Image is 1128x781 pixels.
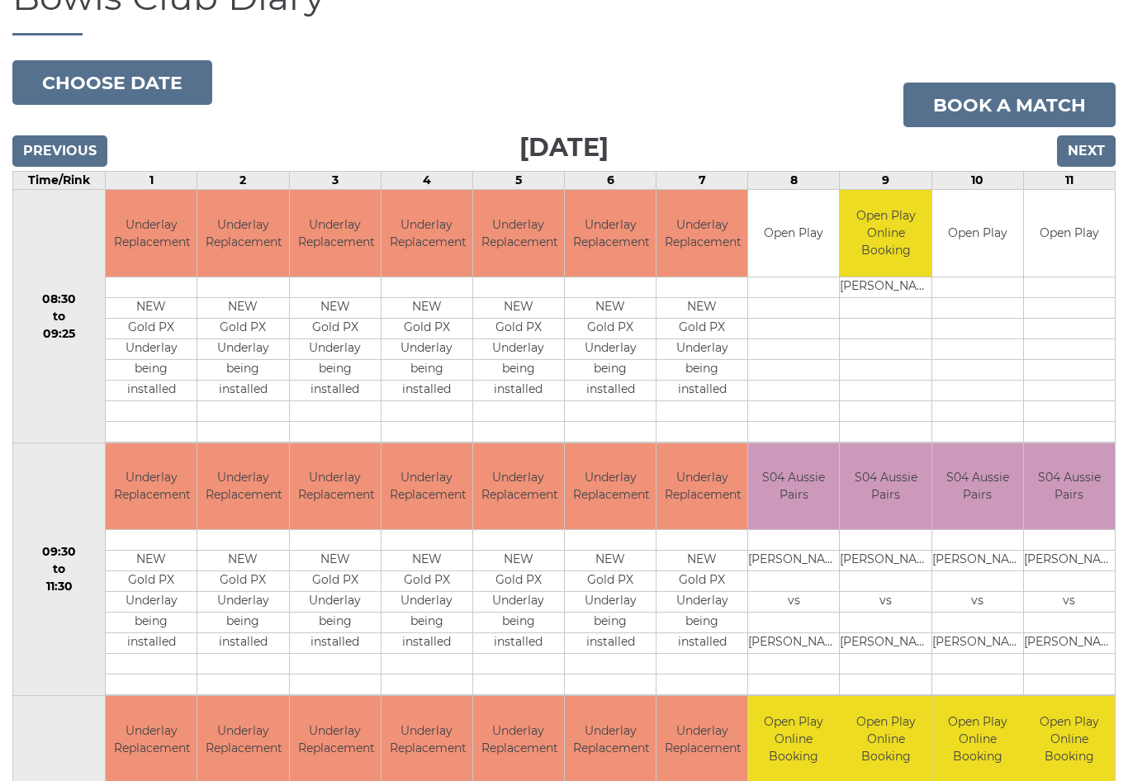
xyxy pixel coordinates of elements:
td: 2 [197,173,289,191]
td: NEW [290,298,381,319]
td: Open Play [932,191,1023,277]
td: NEW [290,551,381,572]
td: installed [290,634,381,655]
td: being [290,613,381,634]
td: Underlay Replacement [565,444,656,531]
td: Underlay [197,339,288,360]
td: NEW [565,551,656,572]
td: Gold PX [565,572,656,593]
td: [PERSON_NAME] [932,634,1023,655]
td: being [656,613,747,634]
input: Previous [12,136,107,168]
td: S04 Aussie Pairs [748,444,839,531]
td: S04 Aussie Pairs [840,444,931,531]
td: Gold PX [290,319,381,339]
td: Gold PX [656,572,747,593]
td: NEW [382,298,472,319]
td: Underlay Replacement [382,444,472,531]
td: NEW [197,551,288,572]
td: Underlay [473,593,564,613]
td: Underlay [473,339,564,360]
td: 10 [931,173,1023,191]
td: [PERSON_NAME] [748,634,839,655]
td: NEW [473,551,564,572]
td: installed [106,634,197,655]
td: [PERSON_NAME] [748,551,839,572]
td: NEW [473,298,564,319]
td: Underlay [106,339,197,360]
td: 8 [748,173,840,191]
td: Underlay Replacement [290,191,381,277]
td: 1 [106,173,197,191]
td: Gold PX [382,572,472,593]
td: NEW [656,298,747,319]
td: Underlay [656,593,747,613]
td: 08:30 to 09:25 [13,191,106,444]
td: vs [932,593,1023,613]
td: Gold PX [473,319,564,339]
td: Underlay [197,593,288,613]
td: NEW [197,298,288,319]
td: Underlay Replacement [656,191,747,277]
td: installed [473,634,564,655]
td: installed [197,634,288,655]
td: installed [473,381,564,401]
td: Open Play [1024,191,1115,277]
td: Open Play [748,191,839,277]
td: NEW [565,298,656,319]
td: Underlay Replacement [565,191,656,277]
td: being [382,613,472,634]
td: Gold PX [473,572,564,593]
td: vs [1024,593,1115,613]
td: Underlay [565,339,656,360]
td: Underlay [290,339,381,360]
td: [PERSON_NAME] [840,634,931,655]
td: Gold PX [656,319,747,339]
td: being [382,360,472,381]
td: 7 [656,173,748,191]
td: vs [840,593,931,613]
td: Underlay [382,339,472,360]
td: installed [106,381,197,401]
td: Gold PX [197,572,288,593]
td: being [565,613,656,634]
td: [PERSON_NAME] [1024,634,1115,655]
td: 3 [289,173,381,191]
td: being [290,360,381,381]
td: 11 [1023,173,1115,191]
td: Underlay Replacement [473,191,564,277]
button: Choose date [12,61,212,106]
td: Underlay Replacement [290,444,381,531]
td: Underlay [290,593,381,613]
td: installed [290,381,381,401]
td: installed [197,381,288,401]
td: NEW [106,298,197,319]
td: Open Play Online Booking [840,191,931,277]
td: [PERSON_NAME] [932,551,1023,572]
td: Gold PX [106,319,197,339]
input: Next [1057,136,1116,168]
td: Underlay Replacement [197,191,288,277]
td: S04 Aussie Pairs [932,444,1023,531]
td: Gold PX [197,319,288,339]
td: Gold PX [290,572,381,593]
td: being [197,360,288,381]
td: being [656,360,747,381]
td: S04 Aussie Pairs [1024,444,1115,531]
td: Time/Rink [13,173,106,191]
td: NEW [382,551,472,572]
td: being [473,613,564,634]
td: being [565,360,656,381]
td: installed [382,381,472,401]
td: installed [656,634,747,655]
td: being [106,613,197,634]
td: being [197,613,288,634]
td: Underlay Replacement [656,444,747,531]
td: Gold PX [565,319,656,339]
td: 09:30 to 11:30 [13,443,106,697]
td: Gold PX [106,572,197,593]
a: Book a match [903,83,1116,128]
td: Underlay Replacement [382,191,472,277]
td: 9 [840,173,931,191]
td: [PERSON_NAME] [840,551,931,572]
